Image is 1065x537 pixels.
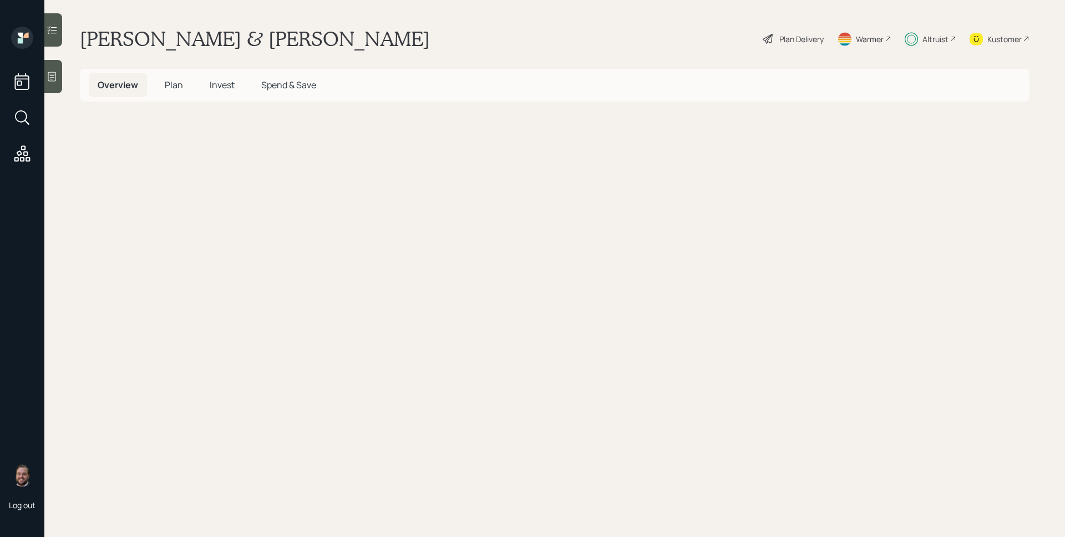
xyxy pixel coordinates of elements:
[9,500,35,510] div: Log out
[261,79,316,91] span: Spend & Save
[922,33,949,45] div: Altruist
[779,33,824,45] div: Plan Delivery
[987,33,1022,45] div: Kustomer
[856,33,884,45] div: Warmer
[11,464,33,487] img: james-distasi-headshot.png
[165,79,183,91] span: Plan
[80,27,430,51] h1: [PERSON_NAME] & [PERSON_NAME]
[210,79,235,91] span: Invest
[98,79,138,91] span: Overview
